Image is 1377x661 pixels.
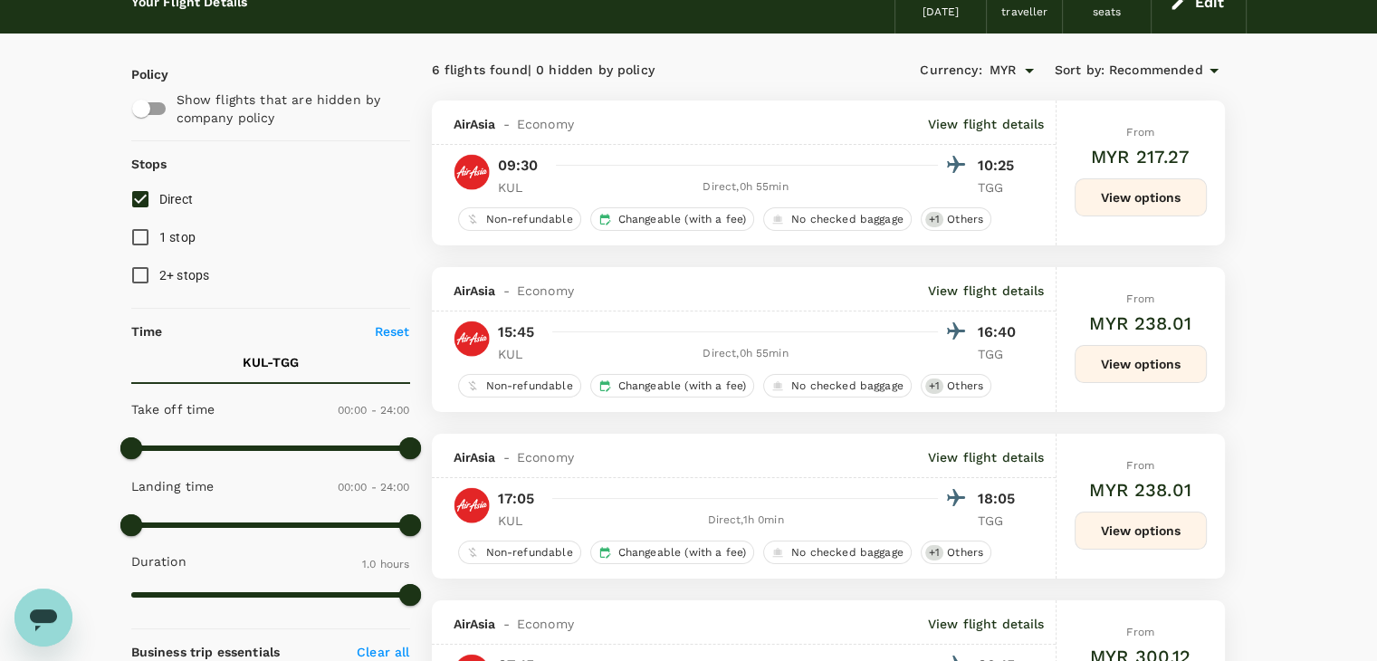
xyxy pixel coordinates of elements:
span: No checked baggage [784,545,911,560]
div: Changeable (with a fee) [590,207,754,231]
button: View options [1075,345,1207,383]
h6: MYR 238.01 [1089,475,1191,504]
h6: MYR 217.27 [1091,142,1191,171]
p: 10:25 [978,155,1023,177]
p: Landing time [131,477,215,495]
span: Recommended [1109,61,1203,81]
div: No checked baggage [763,374,912,398]
span: Non-refundable [479,378,580,394]
div: Direct , 0h 55min [554,345,938,363]
div: +1Others [921,207,991,231]
span: Others [940,545,990,560]
img: AK [454,321,490,357]
span: 00:00 - 24:00 [338,481,410,493]
span: Direct [159,192,194,206]
div: Changeable (with a fee) [590,374,754,398]
p: TGG [978,512,1023,530]
div: Direct , 0h 55min [554,178,938,196]
p: KUL [498,345,543,363]
span: Changeable (with a fee) [611,378,753,394]
div: [DATE] [923,4,959,22]
p: Show flights that are hidden by company policy [177,91,397,127]
p: 09:30 [498,155,539,177]
span: Sort by : [1055,61,1104,81]
div: Direct , 1h 0min [554,512,938,530]
span: 1.0 hours [362,558,409,570]
div: No checked baggage [763,541,912,564]
span: 2+ stops [159,268,210,283]
span: - [496,615,517,633]
span: Others [940,378,990,394]
img: AK [454,154,490,190]
button: Open [1017,58,1042,83]
button: View options [1075,178,1207,216]
strong: Stops [131,157,167,171]
img: AK [454,487,490,523]
p: View flight details [928,282,1045,300]
p: 18:05 [978,488,1023,510]
div: traveller [1001,4,1047,22]
span: From [1126,459,1154,472]
h6: MYR 238.01 [1089,309,1191,338]
p: TGG [978,345,1023,363]
p: Take off time [131,400,215,418]
strong: Business trip essentials [131,645,281,659]
div: +1Others [921,541,991,564]
span: + 1 [925,545,943,560]
span: From [1126,126,1154,139]
div: No checked baggage [763,207,912,231]
span: No checked baggage [784,212,911,227]
span: Changeable (with a fee) [611,212,753,227]
p: 17:05 [498,488,535,510]
span: 00:00 - 24:00 [338,404,410,417]
div: seats [1093,4,1122,22]
p: KUL [498,178,543,196]
span: No checked baggage [784,378,911,394]
span: 1 stop [159,230,196,244]
p: View flight details [928,448,1045,466]
div: Non-refundable [458,541,581,564]
div: Changeable (with a fee) [590,541,754,564]
div: 6 flights found | 0 hidden by policy [432,61,828,81]
span: Non-refundable [479,545,580,560]
p: Time [131,322,163,340]
button: View options [1075,512,1207,550]
span: + 1 [925,212,943,227]
div: Non-refundable [458,207,581,231]
span: - [496,115,517,133]
span: Economy [517,115,574,133]
p: View flight details [928,615,1045,633]
span: + 1 [925,378,943,394]
span: AirAsia [454,615,496,633]
p: KUL [498,512,543,530]
span: From [1126,292,1154,305]
span: AirAsia [454,115,496,133]
span: Economy [517,615,574,633]
div: +1Others [921,374,991,398]
p: KUL - TGG [243,353,299,371]
span: Others [940,212,990,227]
span: AirAsia [454,448,496,466]
span: Changeable (with a fee) [611,545,753,560]
p: 16:40 [978,321,1023,343]
span: - [496,448,517,466]
iframe: Button to launch messaging window [14,589,72,647]
p: Reset [375,322,410,340]
span: Currency : [920,61,981,81]
p: TGG [978,178,1023,196]
span: Economy [517,282,574,300]
span: Non-refundable [479,212,580,227]
p: View flight details [928,115,1045,133]
div: Non-refundable [458,374,581,398]
p: Duration [131,552,186,570]
span: From [1126,626,1154,638]
span: Economy [517,448,574,466]
span: - [496,282,517,300]
p: Clear all [357,643,409,661]
span: AirAsia [454,282,496,300]
p: 15:45 [498,321,535,343]
p: Policy [131,65,148,83]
